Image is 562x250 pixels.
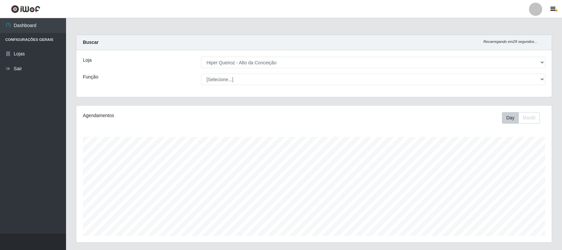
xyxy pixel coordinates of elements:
strong: Buscar [83,40,98,45]
label: Loja [83,57,91,64]
div: First group [502,112,540,124]
div: Toolbar with button groups [502,112,545,124]
img: CoreUI Logo [11,5,40,13]
label: Função [83,74,98,80]
button: Month [518,112,540,124]
div: Agendamentos [83,112,270,119]
i: Recarregando em 29 segundos... [483,40,537,44]
button: Day [502,112,519,124]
